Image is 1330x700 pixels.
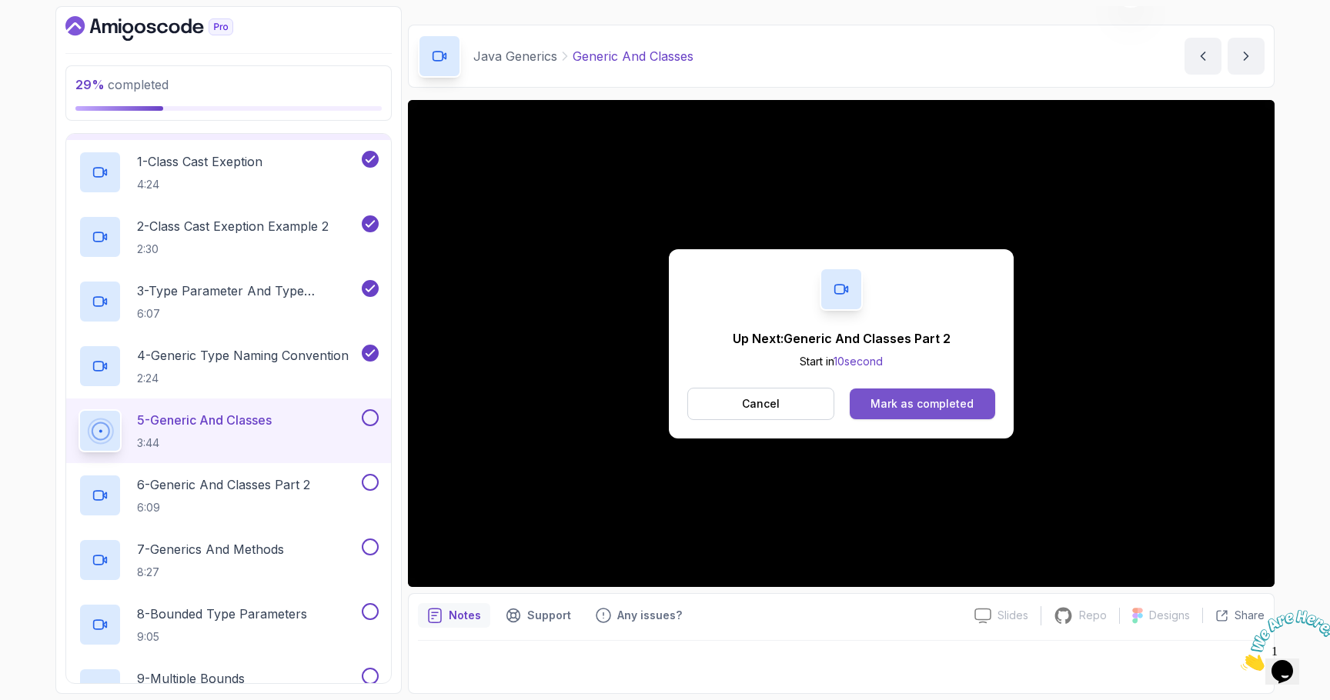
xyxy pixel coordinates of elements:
p: 6 - Generic And Classes Part 2 [137,475,310,494]
button: 6-Generic And Classes Part 26:09 [79,474,379,517]
p: Any issues? [617,608,682,623]
button: 4-Generic Type Naming Convention2:24 [79,345,379,388]
button: 5-Generic And Classes3:44 [79,409,379,452]
span: 1 [6,6,12,19]
button: notes button [418,603,490,628]
p: 2:24 [137,371,349,386]
p: 9:05 [137,629,307,645]
p: 2:30 [137,242,329,257]
p: Java Generics [473,47,557,65]
img: Chat attention grabber [6,6,102,67]
p: 4 - Generic Type Naming Convention [137,346,349,365]
p: Generic And Classes [573,47,693,65]
p: 1 - Class Cast Exeption [137,152,262,171]
p: 8:27 [137,565,284,580]
p: Cancel [742,396,780,412]
button: previous content [1185,38,1221,75]
button: Cancel [687,388,834,420]
p: 7 - Generics And Methods [137,540,284,558]
p: 6:07 [137,306,359,322]
p: Notes [449,608,481,623]
button: Share [1202,608,1265,623]
iframe: chat widget [1235,604,1330,677]
button: 8-Bounded Type Parameters9:05 [79,603,379,646]
p: 9 - Multiple Bounds [137,669,245,688]
p: Designs [1149,608,1190,623]
p: Start in [733,354,951,369]
p: 4:24 [137,177,262,192]
span: 29 % [75,77,105,92]
span: 10 second [834,355,883,368]
p: 3:44 [137,435,272,451]
button: 3-Type Parameter And Type Argument6:07 [79,280,379,323]
button: 1-Class Cast Exeption4:24 [79,151,379,194]
button: next content [1228,38,1265,75]
button: Support button [496,603,580,628]
p: 5 - Generic And Classes [137,411,272,429]
p: Up Next: Generic And Classes Part 2 [733,329,951,348]
iframe: 5 - Generic and Classes [408,100,1275,587]
p: Repo [1079,608,1107,623]
p: Slides [997,608,1028,623]
a: Dashboard [65,16,269,41]
p: 3 - Type Parameter And Type Argument [137,282,359,300]
button: Mark as completed [850,388,995,419]
span: completed [75,77,169,92]
button: 7-Generics And Methods8:27 [79,538,379,582]
button: 2-Class Cast Exeption Example 22:30 [79,215,379,258]
button: Feedback button [586,603,691,628]
p: 2 - Class Cast Exeption Example 2 [137,217,329,235]
div: Mark as completed [871,396,974,412]
p: Support [527,608,571,623]
p: 6:09 [137,500,310,515]
p: 8 - Bounded Type Parameters [137,605,307,623]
